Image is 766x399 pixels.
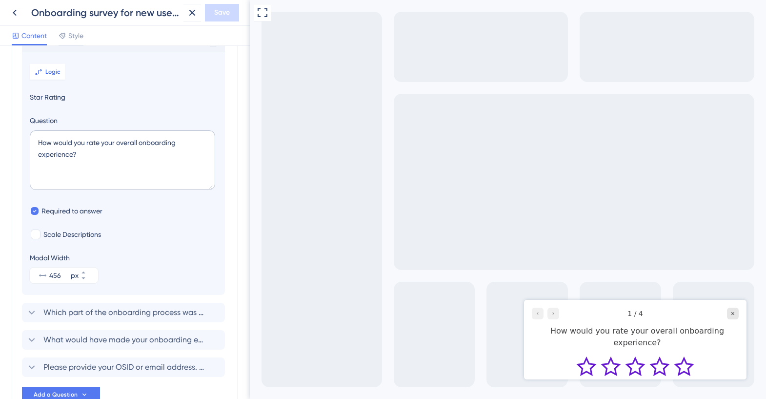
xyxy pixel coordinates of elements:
[43,361,204,373] span: Please provide your OSID or email address. (This will only be used if we need to follow up on any...
[30,252,98,264] div: Modal Width
[30,64,65,80] button: Logic
[21,30,47,42] span: Content
[81,275,98,283] button: px
[34,391,78,399] span: Add a Question
[214,7,230,19] span: Save
[71,270,79,281] div: px
[68,30,83,42] span: Style
[43,307,204,318] span: Which part of the onboarding process was most helpful to you?
[31,6,180,20] div: Onboarding survey for new users
[30,91,217,103] span: Star Rating
[45,68,60,76] span: Logic
[30,130,215,190] textarea: How would you rate your overall onboarding experience?
[43,334,204,346] span: What would have made your onboarding experience better?
[41,205,102,217] span: Required to answer
[274,300,497,379] iframe: UserGuiding Survey
[205,4,239,21] button: Save
[81,268,98,275] button: px
[49,270,69,281] input: px
[30,115,217,126] label: Question
[43,229,101,240] span: Scale Descriptions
